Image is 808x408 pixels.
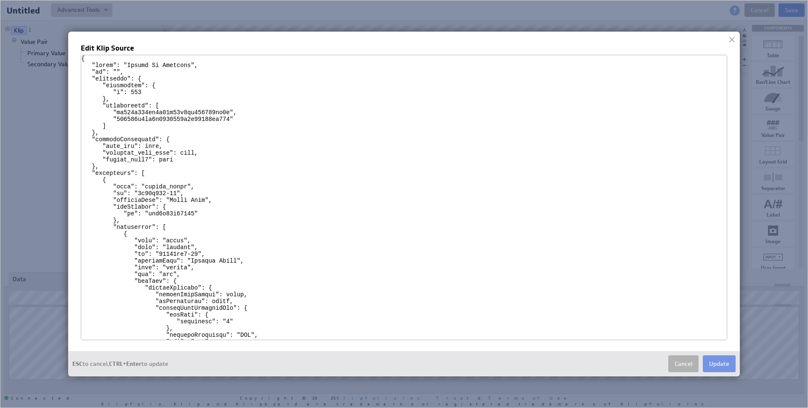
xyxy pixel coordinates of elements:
span: to cancel, to update [72,360,168,368]
button: Update [703,355,736,372]
b: CTRL+Enter [109,360,141,368]
button: Cancel [668,355,699,372]
h4: Edit Klip Source [81,44,727,53]
b: ESC [72,360,82,368]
